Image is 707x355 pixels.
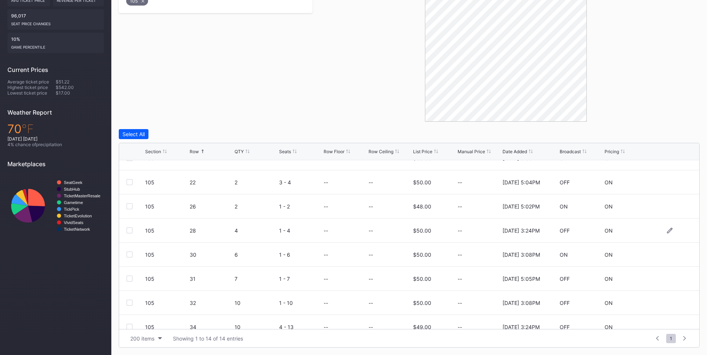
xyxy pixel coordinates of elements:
[7,79,56,85] div: Average ticket price
[458,179,500,185] div: --
[324,227,328,234] div: --
[324,324,328,330] div: --
[145,227,188,234] div: 105
[458,203,500,210] div: --
[119,129,148,139] button: Select All
[235,227,277,234] div: 4
[413,227,431,234] div: $50.00
[279,324,322,330] div: 4 - 13
[503,203,540,210] div: [DATE] 5:02PM
[145,179,188,185] div: 105
[458,300,500,306] div: --
[458,149,485,154] div: Manual Price
[458,227,500,234] div: --
[605,300,613,306] div: ON
[503,149,527,154] div: Date Added
[605,149,619,154] div: Pricing
[7,9,104,30] div: 96,017
[235,300,277,306] div: 10
[605,203,613,210] div: ON
[324,252,328,258] div: --
[413,300,431,306] div: $50.00
[279,276,322,282] div: 1 - 7
[7,90,56,96] div: Lowest ticket price
[560,203,568,210] div: ON
[64,180,82,185] text: SeatGeek
[369,300,373,306] div: --
[503,300,540,306] div: [DATE] 3:08PM
[64,207,79,211] text: TickPick
[122,131,145,137] div: Select All
[666,334,676,343] span: 1
[64,227,90,231] text: TicketNetwork
[324,276,328,282] div: --
[560,149,581,154] div: Broadcast
[235,149,244,154] div: QTY
[503,324,540,330] div: [DATE] 3:24PM
[605,324,613,330] div: ON
[235,179,277,185] div: 2
[235,324,277,330] div: 10
[190,252,232,258] div: 30
[7,33,104,53] div: 10%
[413,179,431,185] div: $50.00
[279,227,322,234] div: 1 - 4
[64,194,100,198] text: TicketMasterResale
[11,19,100,26] div: seat price changes
[56,79,104,85] div: $51.22
[369,252,373,258] div: --
[7,173,104,238] svg: Chart title
[369,179,373,185] div: --
[413,203,431,210] div: $48.00
[605,227,613,234] div: ON
[560,276,570,282] div: OFF
[190,179,232,185] div: 22
[605,179,613,185] div: ON
[560,252,568,258] div: ON
[503,276,540,282] div: [DATE] 5:05PM
[503,227,540,234] div: [DATE] 3:24PM
[145,300,188,306] div: 105
[190,149,199,154] div: Row
[605,276,613,282] div: ON
[369,227,373,234] div: --
[22,122,34,136] span: ℉
[560,179,570,185] div: OFF
[190,276,232,282] div: 31
[145,324,188,330] div: 105
[56,90,104,96] div: $17.00
[503,179,540,185] div: [DATE] 5:04PM
[145,252,188,258] div: 105
[324,149,344,154] div: Row Floor
[235,276,277,282] div: 7
[64,214,92,218] text: TicketEvolution
[190,300,232,306] div: 32
[64,220,84,225] text: VividSeats
[130,335,154,342] div: 200 items
[7,122,104,136] div: 70
[560,227,570,234] div: OFF
[7,85,56,90] div: Highest ticket price
[7,66,104,73] div: Current Prices
[190,227,232,234] div: 28
[279,203,322,210] div: 1 - 2
[560,300,570,306] div: OFF
[458,324,500,330] div: --
[11,42,100,49] div: Game percentile
[413,252,431,258] div: $50.00
[605,252,613,258] div: ON
[7,160,104,168] div: Marketplaces
[145,149,161,154] div: Section
[279,300,322,306] div: 1 - 10
[7,109,104,116] div: Weather Report
[324,300,328,306] div: --
[145,203,188,210] div: 105
[64,187,80,191] text: StubHub
[279,252,322,258] div: 1 - 6
[369,276,373,282] div: --
[235,203,277,210] div: 2
[458,276,500,282] div: --
[64,200,83,205] text: Gametime
[560,324,570,330] div: OFF
[413,324,431,330] div: $49.00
